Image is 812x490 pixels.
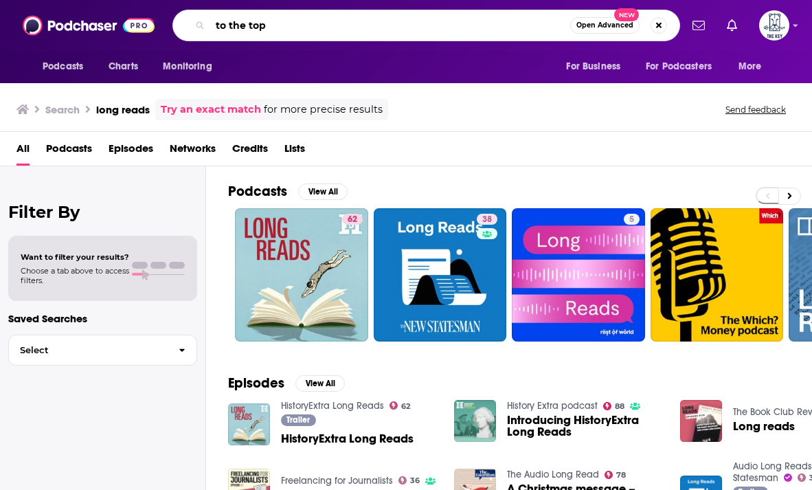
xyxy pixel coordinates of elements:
a: EpisodesView All [228,375,345,392]
input: Search podcasts, credits, & more... [210,14,570,36]
a: 5 [512,208,645,342]
h3: Search [45,103,80,116]
a: Introducing HistoryExtra Long Reads [507,414,664,438]
a: PodcastsView All [228,183,348,200]
a: 88 [603,402,625,410]
span: 36 [410,478,420,484]
button: Show profile menu [759,10,789,41]
a: 62 [390,401,411,410]
span: Podcasts [43,57,83,76]
button: View All [295,375,345,392]
span: New [614,8,639,21]
a: 36 [398,476,420,485]
img: HistoryExtra Long Reads [228,403,270,445]
a: 78 [605,471,627,479]
a: 62 [342,214,363,225]
a: History Extra podcast [507,400,598,412]
span: Logged in as TheKeyPR [759,10,789,41]
a: The Audio Long Read [507,469,599,480]
span: More [738,57,762,76]
a: All [16,137,30,166]
h2: Podcasts [228,183,287,200]
a: Charts [100,54,146,80]
div: Search podcasts, credits, & more... [172,10,680,41]
img: Introducing HistoryExtra Long Reads [454,400,496,442]
button: Select [8,335,197,366]
button: View All [298,183,348,200]
h2: Episodes [228,375,284,392]
a: Show notifications dropdown [687,14,710,37]
img: User Profile [759,10,789,41]
span: 62 [401,403,410,410]
span: For Business [566,57,620,76]
span: For Podcasters [646,57,712,76]
a: 38 [374,208,507,342]
a: Credits [232,137,268,166]
button: open menu [556,54,638,80]
span: for more precise results [264,102,383,118]
a: HistoryExtra Long Reads [281,400,384,412]
button: open menu [729,54,779,80]
a: 38 [477,214,497,225]
span: 5 [629,213,634,227]
span: 62 [348,213,357,227]
span: 38 [482,213,492,227]
a: Networks [170,137,216,166]
span: 78 [616,472,626,478]
span: Trailer [286,416,310,424]
span: Select [9,346,168,355]
a: HistoryExtra Long Reads [281,433,414,445]
a: Episodes [109,137,153,166]
p: Saved Searches [8,312,197,325]
span: Charts [109,57,138,76]
a: Podcasts [46,137,92,166]
a: Freelancing for Journalists [281,475,393,487]
span: Want to filter your results? [21,252,129,262]
a: 5 [624,214,640,225]
a: 62 [235,208,368,342]
img: Long reads [680,400,722,442]
a: Try an exact match [161,102,261,118]
a: Lists [284,137,305,166]
span: 88 [615,403,624,410]
button: open menu [637,54,732,80]
img: Podchaser - Follow, Share and Rate Podcasts [23,12,155,38]
button: Send feedback [721,104,790,115]
h2: Filter By [8,202,197,222]
h3: long reads [96,103,150,116]
button: Open AdvancedNew [570,17,640,34]
span: Choose a tab above to access filters. [21,266,129,285]
span: Open Advanced [576,22,633,29]
button: open menu [33,54,101,80]
a: Show notifications dropdown [721,14,743,37]
span: Monitoring [163,57,212,76]
button: open menu [153,54,229,80]
a: Long reads [733,421,795,432]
